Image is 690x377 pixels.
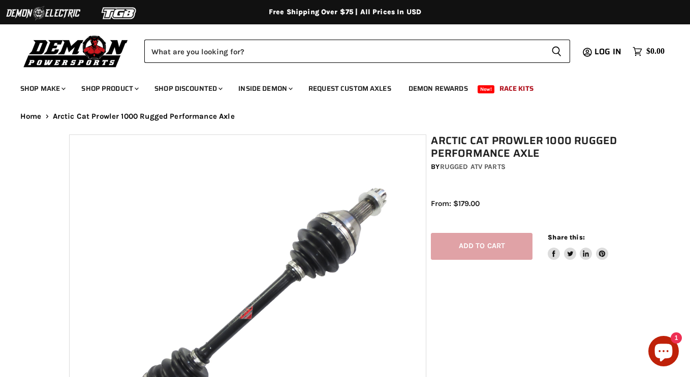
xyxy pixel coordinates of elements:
[53,112,235,121] span: Arctic Cat Prowler 1000 Rugged Performance Axle
[5,4,81,23] img: Demon Electric Logo 2
[144,40,543,63] input: Search
[231,78,299,99] a: Inside Demon
[548,233,608,260] aside: Share this:
[594,45,621,58] span: Log in
[590,47,628,56] a: Log in
[301,78,399,99] a: Request Custom Axles
[20,33,132,69] img: Demon Powersports
[548,233,584,241] span: Share this:
[431,161,625,173] div: by
[628,44,670,59] a: $0.00
[401,78,476,99] a: Demon Rewards
[645,336,682,369] inbox-online-store-chat: Shopify online store chat
[431,134,625,160] h1: Arctic Cat Prowler 1000 Rugged Performance Axle
[492,78,541,99] a: Race Kits
[13,78,72,99] a: Shop Make
[147,78,229,99] a: Shop Discounted
[646,47,665,56] span: $0.00
[431,199,480,208] span: From: $179.00
[20,112,42,121] a: Home
[13,74,662,99] ul: Main menu
[543,40,570,63] button: Search
[144,40,570,63] form: Product
[440,162,506,171] a: Rugged ATV Parts
[74,78,145,99] a: Shop Product
[478,85,495,93] span: New!
[81,4,158,23] img: TGB Logo 2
